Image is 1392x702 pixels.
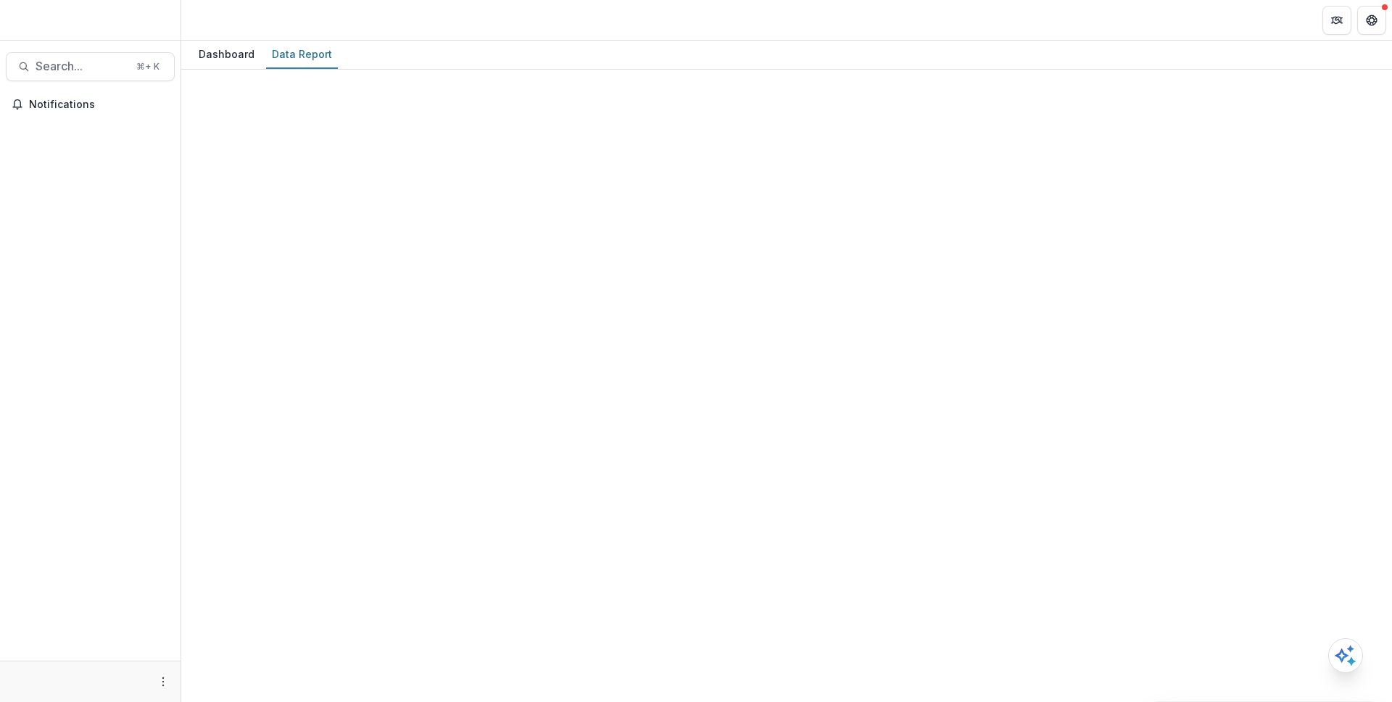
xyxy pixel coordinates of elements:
[1328,638,1363,673] button: Open AI Assistant
[193,44,260,65] div: Dashboard
[133,59,162,75] div: ⌘ + K
[6,52,175,81] button: Search...
[266,44,338,65] div: Data Report
[193,41,260,69] a: Dashboard
[154,673,172,690] button: More
[29,99,169,111] span: Notifications
[1322,6,1351,35] button: Partners
[6,93,175,116] button: Notifications
[266,41,338,69] a: Data Report
[1357,6,1386,35] button: Get Help
[36,59,128,73] span: Search...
